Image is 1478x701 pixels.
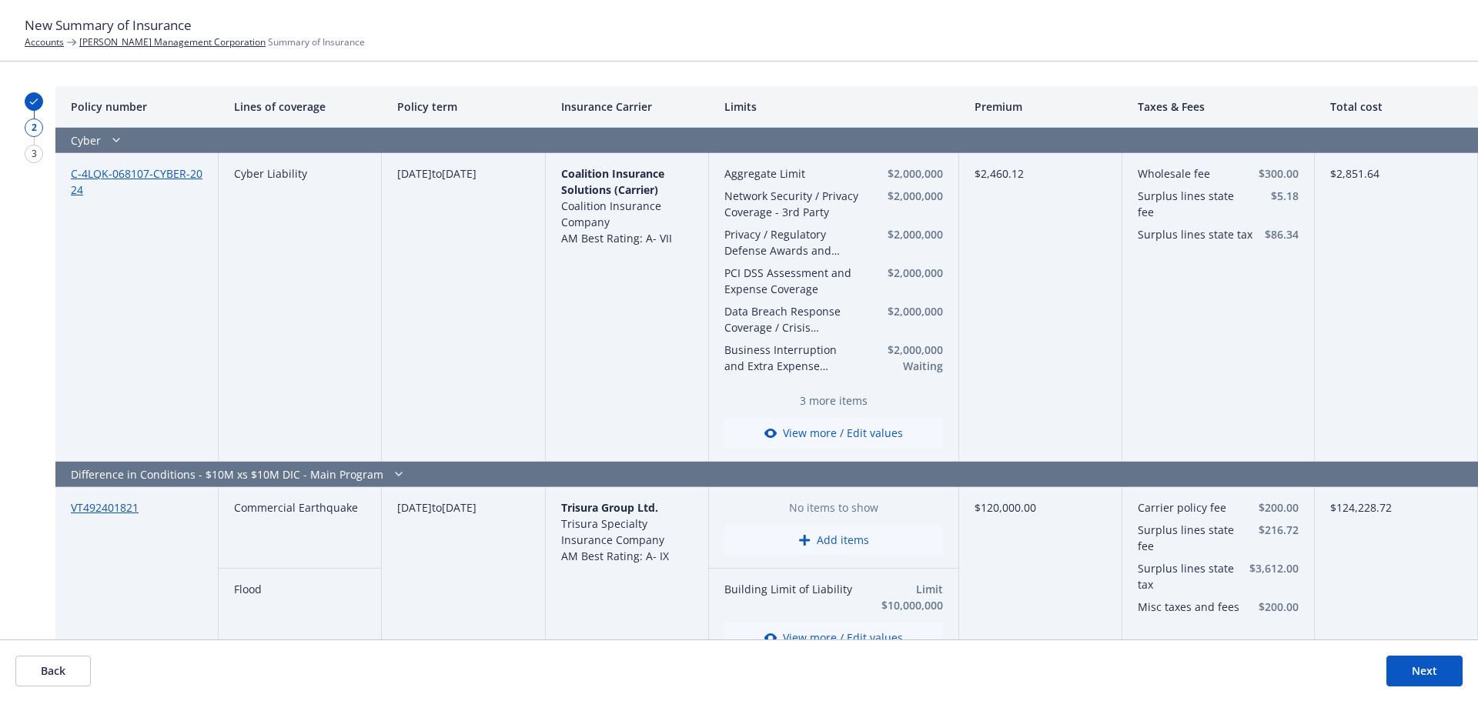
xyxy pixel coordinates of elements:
[15,656,91,686] button: Back
[219,569,382,666] div: Flood
[1259,226,1299,242] button: $86.34
[724,342,860,374] button: Business Interruption and Extra Expense Coverage - 1st Party
[865,303,943,319] button: $2,000,000
[1259,165,1299,182] button: $300.00
[55,462,1122,487] div: Difference in Conditions - $10M xs $10M DIC - Main Program
[1110,86,1122,127] button: Resize column
[1138,599,1243,615] button: Misc taxes and fees
[1249,560,1299,576] button: $3,612.00
[1249,599,1299,615] button: $200.00
[1138,522,1243,554] button: Surplus lines state fee
[724,188,860,220] button: Network Security / Privacy Coverage - 3rd Party
[1138,560,1243,593] button: Surplus lines state tax
[561,516,664,547] span: Trisura Specialty Insurance Company
[1315,86,1478,128] div: Total cost
[1249,499,1299,516] button: $200.00
[71,500,139,515] a: VT492401821
[561,549,669,563] span: AM Best Rating: A- IX
[561,231,672,245] span: AM Best Rating: A- VII
[724,418,943,449] button: View more / Edit values
[724,303,860,335] button: Data Breach Response Coverage / Crisis Management - 1st Party
[219,86,382,128] div: Lines of coverage
[947,86,959,127] button: Resize column
[865,265,943,281] button: $2,000,000
[1249,522,1299,538] button: $216.72
[561,199,661,229] span: Coalition Insurance Company
[1138,188,1252,220] button: Surplus lines state fee
[724,623,943,653] button: View more / Edit values
[724,392,943,409] span: 3 more items
[858,581,943,613] button: Limit $10,000,000
[55,86,219,128] div: Policy number
[561,166,664,197] span: Coalition Insurance Solutions (Carrier)
[1302,86,1315,127] button: Resize column
[1386,656,1463,686] button: Next
[709,86,959,128] div: Limits
[1259,188,1299,204] button: $5.18
[865,188,943,204] button: $2,000,000
[219,153,382,462] div: Cyber Liability
[206,86,219,127] button: Resize column
[55,128,1122,153] div: Cyber
[79,35,266,48] a: [PERSON_NAME] Management Corporation
[724,165,860,182] span: Aggregate Limit
[865,165,943,182] button: $2,000,000
[369,86,382,127] button: Resize column
[959,153,1122,462] div: $2,460.12
[79,35,365,48] span: Summary of Insurance
[546,86,709,128] div: Insurance Carrier
[724,265,860,297] button: PCI DSS Assessment and Expense Coverage
[442,166,477,181] span: [DATE]
[397,500,432,515] span: [DATE]
[697,86,709,127] button: Resize column
[1122,86,1315,128] div: Taxes & Fees
[1466,86,1478,127] button: Resize column
[959,86,1122,128] div: Premium
[25,145,43,163] div: 3
[561,500,658,515] span: Trisura Group Ltd.
[442,500,477,515] span: [DATE]
[1138,165,1252,182] button: Wholesale fee
[865,226,943,242] button: $2,000,000
[219,487,382,569] div: Commercial Earthquake
[1138,226,1252,242] button: Surplus lines state tax
[382,86,545,128] div: Policy term
[1138,499,1243,516] button: Carrier policy fee
[25,119,43,137] div: 2
[397,166,432,181] span: [DATE]
[724,499,943,516] span: No items to show
[724,581,852,597] button: Building Limit of Liability
[382,153,545,462] div: to
[865,342,943,374] button: $2,000,000 Waiting period: 8 Hours
[724,226,860,259] button: Privacy / Regulatory Defense Awards and Fines Coverage
[724,525,943,556] button: Add items
[533,86,546,127] button: Resize column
